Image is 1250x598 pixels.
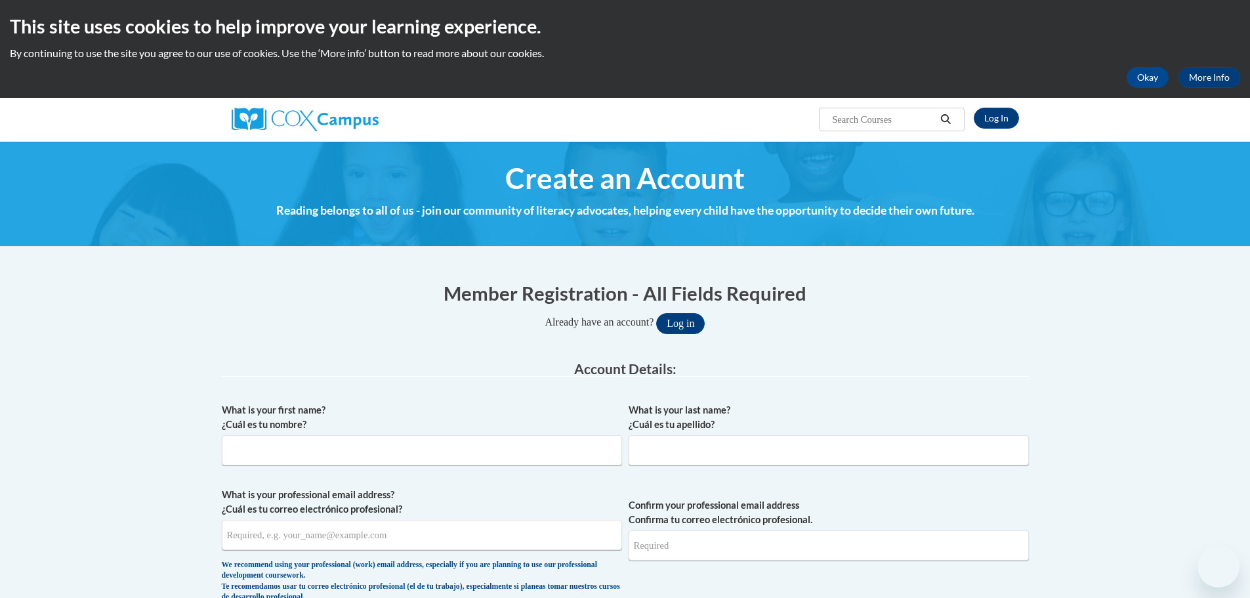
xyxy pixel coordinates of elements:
label: What is your first name? ¿Cuál es tu nombre? [222,403,622,432]
input: Metadata input [222,520,622,550]
button: Log in [656,313,705,334]
input: Required [629,530,1029,561]
label: Confirm your professional email address Confirma tu correo electrónico profesional. [629,498,1029,527]
span: Create an Account [505,161,745,196]
button: Search [936,112,955,127]
label: What is your professional email address? ¿Cuál es tu correo electrónico profesional? [222,488,622,517]
p: By continuing to use the site you agree to our use of cookies. Use the ‘More info’ button to read... [10,46,1240,60]
span: Account Details: [574,360,677,377]
img: Cox Campus [232,108,379,131]
a: More Info [1178,67,1240,88]
label: What is your last name? ¿Cuál es tu apellido? [629,403,1029,432]
h1: Member Registration - All Fields Required [222,280,1029,307]
input: Metadata input [222,435,622,465]
h2: This site uses cookies to help improve your learning experience. [10,13,1240,39]
h4: Reading belongs to all of us - join our community of literacy advocates, helping every child have... [222,202,1029,219]
input: Metadata input [629,435,1029,465]
input: Search Courses [831,112,936,127]
iframe: Button to launch messaging window [1198,545,1240,587]
button: Okay [1127,67,1169,88]
a: Log In [974,108,1019,129]
span: Already have an account? [545,316,654,328]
